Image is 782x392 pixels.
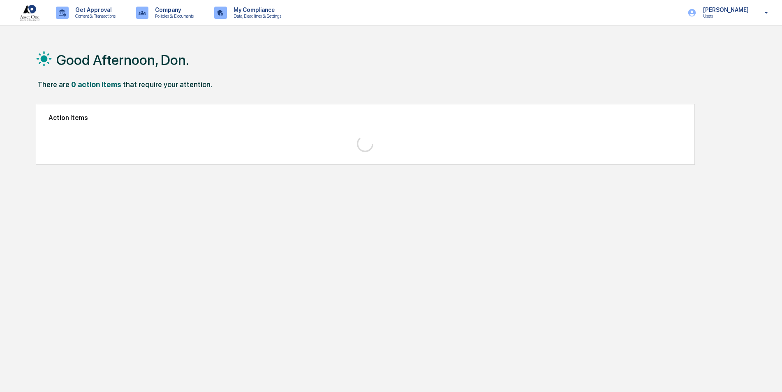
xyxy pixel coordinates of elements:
[696,7,753,13] p: [PERSON_NAME]
[37,80,69,89] div: There are
[148,13,198,19] p: Policies & Documents
[49,114,682,122] h2: Action Items
[56,52,189,68] h1: Good Afternoon, Don.
[227,13,285,19] p: Data, Deadlines & Settings
[227,7,285,13] p: My Compliance
[123,80,212,89] div: that require your attention.
[69,7,120,13] p: Get Approval
[148,7,198,13] p: Company
[71,80,121,89] div: 0 action items
[696,13,753,19] p: Users
[69,13,120,19] p: Content & Transactions
[20,5,39,21] img: logo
